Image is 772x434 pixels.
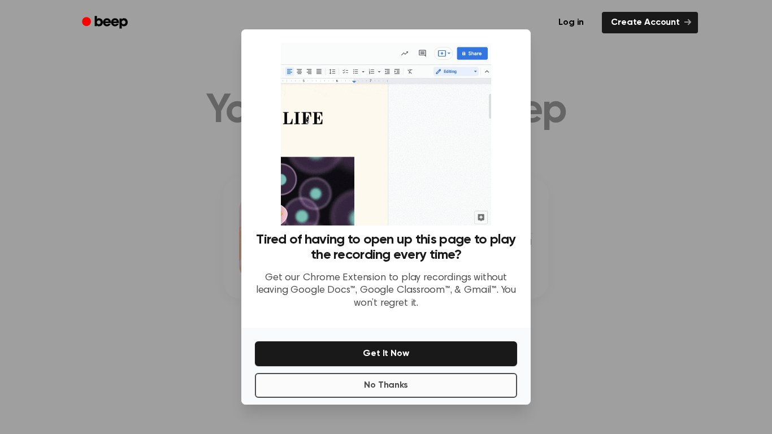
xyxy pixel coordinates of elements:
[255,373,517,398] button: No Thanks
[281,43,491,225] img: Beep extension in action
[602,12,698,33] a: Create Account
[255,232,517,263] h3: Tired of having to open up this page to play the recording every time?
[255,341,517,366] button: Get It Now
[547,10,595,36] a: Log in
[255,272,517,310] p: Get our Chrome Extension to play recordings without leaving Google Docs™, Google Classroom™, & Gm...
[74,12,138,34] a: Beep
